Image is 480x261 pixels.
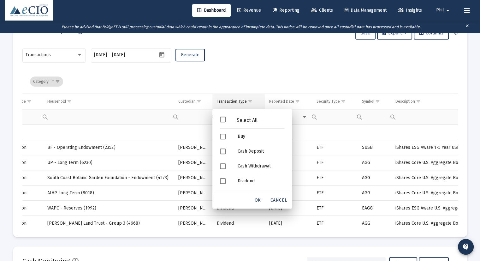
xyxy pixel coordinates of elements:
[377,27,412,39] button: Export
[197,99,201,104] span: Show filter options for column 'Custodian'
[43,185,174,201] td: AIHP Long-Term (8018)
[268,195,289,206] div: Cancel
[358,140,391,155] td: SUSB
[393,4,427,17] a: Insights
[273,8,299,13] span: Reporting
[255,197,261,203] span: OK
[270,197,287,203] span: Cancel
[30,70,453,94] div: Data grid toolbar
[181,52,199,58] span: Generate
[312,155,357,170] td: ETF
[395,99,415,104] div: Description
[312,216,357,231] td: ETF
[358,109,391,124] td: Filter cell
[43,109,174,124] td: Filter cell
[26,52,51,58] span: Transactions
[462,243,470,251] mat-icon: contact_support
[358,155,391,170] td: AGG
[268,4,305,17] a: Reporting
[43,94,174,109] td: Column Household
[355,27,376,39] button: Save
[248,99,252,104] span: Show filter options for column 'Transaction Type'
[62,25,421,29] i: Please be advised that BridgeFT is still processing custodial data which could result in the appe...
[233,129,289,144] div: Buy
[22,70,458,228] div: Data grid
[94,52,107,58] input: Start date
[233,173,289,188] div: Dividend
[192,4,231,17] a: Dashboard
[174,109,212,124] td: Filter cell
[226,118,269,123] div: Select All
[212,109,292,209] div: Filter options
[444,4,452,17] mat-icon: arrow_drop_down
[306,4,338,17] a: Clients
[175,49,205,61] button: Generate
[174,216,212,231] td: [PERSON_NAME]
[398,8,422,13] span: Insights
[358,185,391,201] td: AGG
[341,99,346,104] span: Show filter options for column 'Security Type'
[312,109,357,124] td: Filter cell
[174,170,212,185] td: [PERSON_NAME]
[10,4,48,17] img: Dashboard
[312,94,357,109] td: Column Security Type
[345,8,387,13] span: Data Management
[174,140,212,155] td: [PERSON_NAME]
[178,99,196,104] div: Custodian
[197,8,226,13] span: Dashboard
[212,94,265,109] td: Column Transaction Type
[217,99,247,104] div: Transaction Type
[295,99,300,104] span: Show filter options for column 'Reported Date'
[112,52,142,58] input: End date
[47,99,66,104] div: Household
[311,8,333,13] span: Clients
[312,201,357,216] td: ETF
[67,99,72,104] span: Show filter options for column 'Household'
[43,140,174,155] td: BF - Operating Endowment (2352)
[43,155,174,170] td: UP - Long Term (6230)
[429,4,459,16] button: Phil
[362,99,374,104] div: Symbol
[157,50,166,59] button: Open calendar
[358,94,391,109] td: Column Symbol
[233,159,289,173] div: Cash Withdrawal
[358,170,391,185] td: AGG
[233,188,289,203] div: Dividend Reinvestment
[317,99,340,104] div: Security Type
[465,22,470,32] mat-icon: clear
[174,94,212,109] td: Column Custodian
[358,201,391,216] td: EAGG
[43,201,174,216] td: WAPC - Reserves (1992)
[27,99,32,104] span: Show filter options for column 'Account Type'
[174,201,212,216] td: [PERSON_NAME]
[340,4,392,17] a: Data Management
[30,76,63,87] div: Category
[232,4,266,17] a: Revenue
[212,216,265,231] td: Dividend
[108,52,111,58] span: –
[233,144,289,159] div: Cash Deposit
[312,185,357,201] td: ETF
[43,170,174,185] td: South Coast Botanic Garden Foundation - Endowment (4273)
[358,216,391,231] td: AGG
[55,79,60,84] span: Show filter options for column 'undefined'
[414,27,449,39] button: Columns
[416,99,421,104] span: Show filter options for column 'Description'
[43,216,174,231] td: [PERSON_NAME] Land Trust - Group 3 (4668)
[248,195,268,206] div: OK
[375,99,380,104] span: Show filter options for column 'Symbol'
[269,99,294,104] div: Reported Date
[174,155,212,170] td: [PERSON_NAME]
[436,8,444,13] span: Phil
[312,140,357,155] td: ETF
[265,94,312,109] td: Column Reported Date
[265,216,312,231] td: [DATE]
[174,185,212,201] td: [PERSON_NAME]
[237,8,261,13] span: Revenue
[312,170,357,185] td: ETF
